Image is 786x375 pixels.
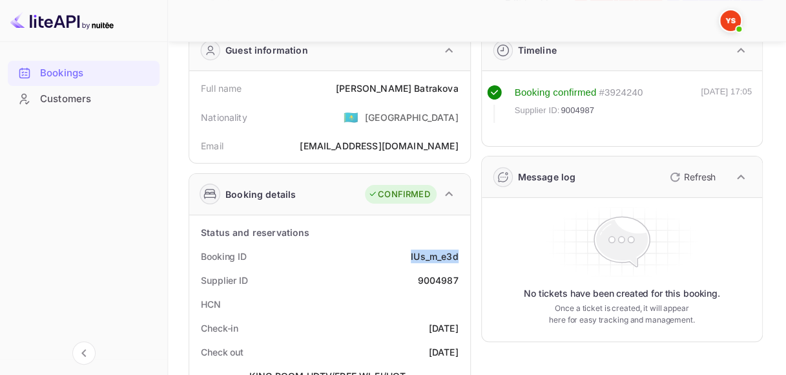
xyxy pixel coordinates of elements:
div: Customers [40,92,153,107]
div: Check out [201,345,243,359]
div: Guest information [225,43,308,57]
div: Booking ID [201,250,247,263]
div: IUs_m_e3d [411,250,458,263]
div: Message log [518,170,576,184]
div: Booking details [225,187,296,201]
img: LiteAPI logo [10,10,114,31]
div: [DATE] 17:05 [701,85,752,123]
button: Collapse navigation [72,341,96,365]
span: 9004987 [561,104,594,117]
div: [DATE] [429,345,459,359]
p: No tickets have been created for this booking. [524,287,720,300]
p: Refresh [684,170,716,184]
a: Customers [8,87,160,111]
span: Supplier ID: [515,104,560,117]
div: [GEOGRAPHIC_DATA] [365,111,459,124]
div: Check-in [201,321,238,335]
p: Once a ticket is created, it will appear here for easy tracking and management. [548,303,696,326]
div: Customers [8,87,160,112]
div: Full name [201,81,242,95]
div: Timeline [518,43,557,57]
div: CONFIRMED [368,188,429,201]
div: Bookings [40,66,153,81]
div: # 3924240 [599,85,643,100]
span: United States [344,105,358,129]
div: HCN [201,297,221,311]
a: Bookings [8,61,160,85]
img: Yandex Support [720,10,741,31]
div: Supplier ID [201,273,248,287]
div: Bookings [8,61,160,86]
div: Booking confirmed [515,85,597,100]
div: 9004987 [417,273,458,287]
button: Refresh [662,167,721,187]
div: [PERSON_NAME] Batrakova [336,81,458,95]
div: Status and reservations [201,226,309,239]
div: [EMAIL_ADDRESS][DOMAIN_NAME] [300,139,458,153]
div: [DATE] [429,321,459,335]
div: Email [201,139,223,153]
div: Nationality [201,111,247,124]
